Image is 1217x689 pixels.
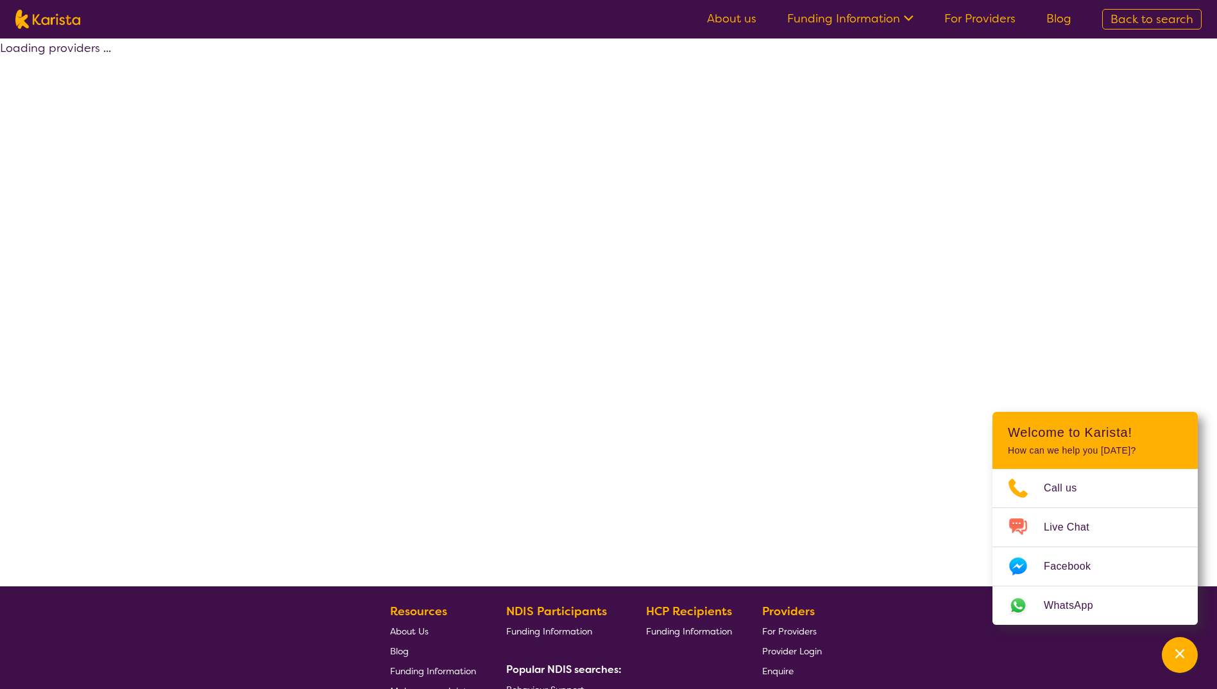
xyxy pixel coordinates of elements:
[646,621,732,641] a: Funding Information
[1044,557,1106,576] span: Facebook
[992,586,1198,625] a: Web link opens in a new tab.
[1008,425,1182,440] h2: Welcome to Karista!
[646,625,732,637] span: Funding Information
[762,604,815,619] b: Providers
[390,665,476,677] span: Funding Information
[506,625,592,637] span: Funding Information
[506,663,622,676] b: Popular NDIS searches:
[390,625,429,637] span: About Us
[707,11,756,26] a: About us
[944,11,1016,26] a: For Providers
[15,10,80,29] img: Karista logo
[390,661,476,681] a: Funding Information
[762,661,822,681] a: Enquire
[1162,637,1198,673] button: Channel Menu
[992,412,1198,625] div: Channel Menu
[1046,11,1071,26] a: Blog
[762,625,817,637] span: For Providers
[762,641,822,661] a: Provider Login
[1008,445,1182,456] p: How can we help you [DATE]?
[762,645,822,657] span: Provider Login
[1044,596,1109,615] span: WhatsApp
[506,621,617,641] a: Funding Information
[1044,479,1093,498] span: Call us
[390,604,447,619] b: Resources
[390,621,476,641] a: About Us
[762,665,794,677] span: Enquire
[1044,518,1105,537] span: Live Chat
[762,621,822,641] a: For Providers
[787,11,914,26] a: Funding Information
[1111,12,1193,27] span: Back to search
[992,469,1198,625] ul: Choose channel
[390,645,409,657] span: Blog
[506,604,607,619] b: NDIS Participants
[390,641,476,661] a: Blog
[1102,9,1202,30] a: Back to search
[646,604,732,619] b: HCP Recipients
